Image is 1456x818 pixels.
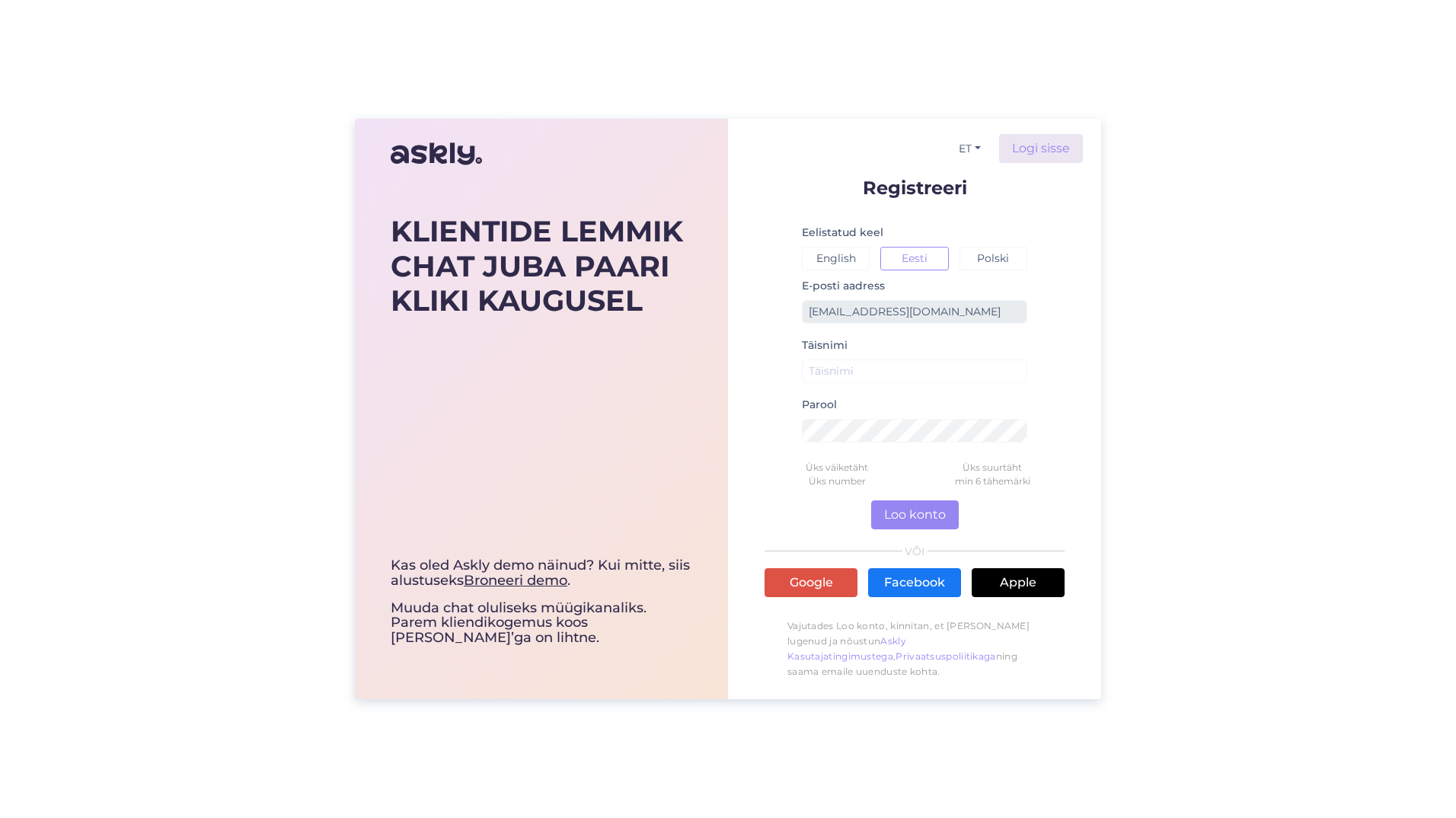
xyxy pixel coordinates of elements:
a: Apple [972,568,1065,597]
button: Eesti [880,247,948,270]
div: KLIENTIDE LEMMIK CHAT JUBA PAARI KLIKI KAUGUSEL [391,214,692,318]
a: Google [765,568,857,597]
div: Üks väiketäht [759,461,915,475]
a: Broneeri demo [464,572,567,589]
a: Logi sisse [999,134,1083,163]
button: Loo konto [871,500,959,529]
p: Registreeri [765,178,1065,197]
label: Eelistatud keel [802,225,883,241]
div: min 6 tähemärki [915,475,1070,488]
a: Privaatsuspoliitikaga [896,650,995,662]
div: Üks suurtäht [915,461,1070,475]
a: Facebook [868,568,961,597]
span: VÕI [902,546,928,557]
div: Kas oled Askly demo näinud? Kui mitte, siis alustuseks . [391,558,692,589]
input: Täisnimi [802,359,1027,383]
button: ET [953,138,987,160]
button: English [802,247,870,270]
label: E-posti aadress [802,278,885,294]
input: Sisesta e-posti aadress [802,300,1027,324]
div: Üks number [759,475,915,488]
img: Askly [391,136,482,172]
div: Muuda chat oluliseks müügikanaliks. Parem kliendikogemus koos [PERSON_NAME]’ga on lihtne. [391,558,692,646]
p: Vajutades Loo konto, kinnitan, et [PERSON_NAME] lugenud ja nõustun , ning saama emaile uuenduste ... [765,611,1065,687]
label: Täisnimi [802,337,848,353]
button: Polski [959,247,1027,270]
label: Parool [802,397,837,413]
